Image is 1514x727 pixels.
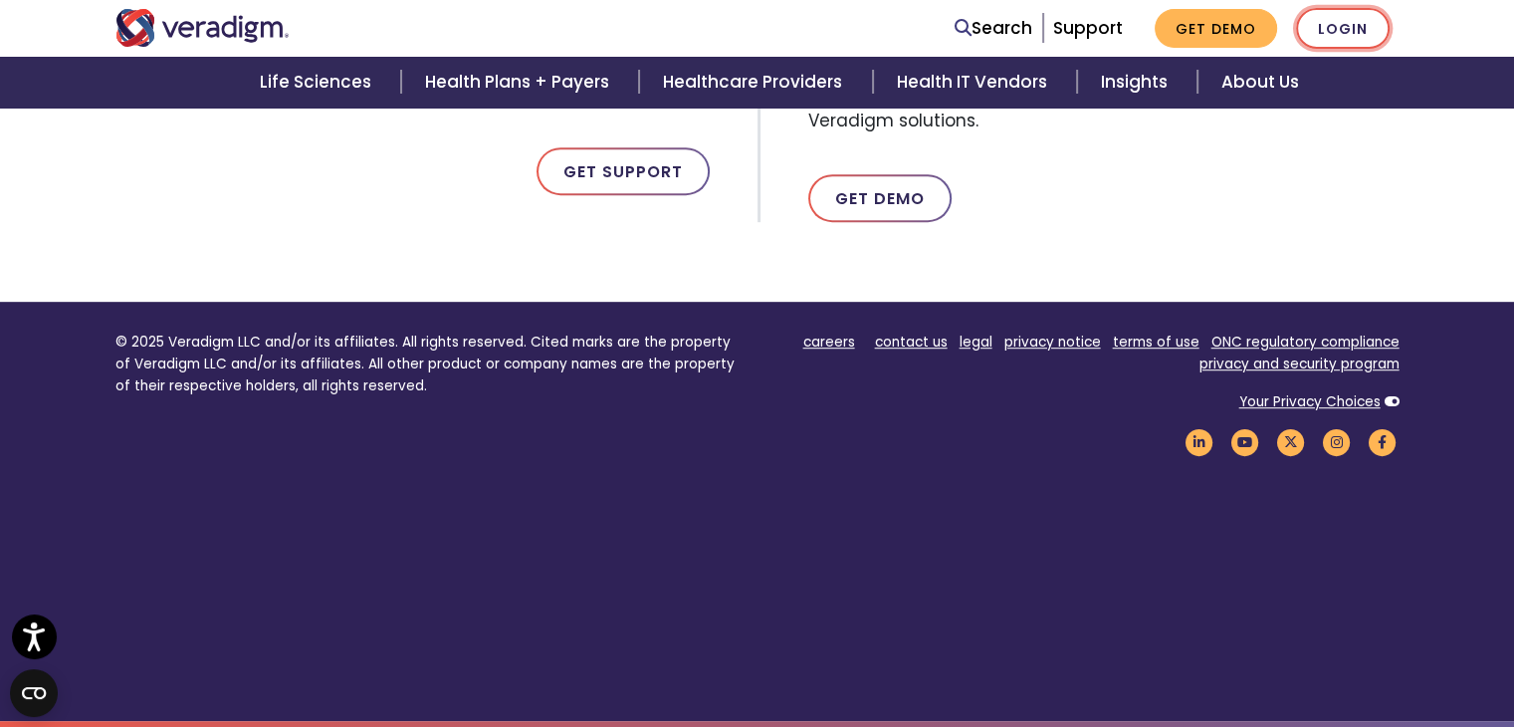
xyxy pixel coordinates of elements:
[955,15,1032,42] a: Search
[1211,333,1400,352] a: ONC regulatory compliance
[1239,392,1381,411] a: Your Privacy Choices
[236,57,401,108] a: Life Sciences
[1155,9,1277,48] a: Get Demo
[115,332,743,396] p: © 2025 Veradigm LLC and/or its affiliates. All rights reserved. Cited marks are the property of V...
[115,9,290,47] img: Veradigm logo
[1113,333,1199,352] a: terms of use
[808,174,952,222] a: Get Demo
[873,57,1077,108] a: Health IT Vendors
[1274,432,1308,451] a: Veradigm Twitter Link
[960,333,992,352] a: legal
[803,333,855,352] a: careers
[1199,355,1400,373] a: privacy and security program
[639,57,872,108] a: Healthcare Providers
[1183,432,1216,451] a: Veradigm LinkedIn Link
[10,669,58,717] button: Open CMP widget
[1296,8,1390,49] a: Login
[1004,333,1101,352] a: privacy notice
[1053,16,1123,40] a: Support
[1228,432,1262,451] a: Veradigm YouTube Link
[875,333,948,352] a: contact us
[1077,57,1197,108] a: Insights
[401,57,639,108] a: Health Plans + Payers
[1366,432,1400,451] a: Veradigm Facebook Link
[537,147,710,195] a: Get Support
[1320,432,1354,451] a: Veradigm Instagram Link
[1197,57,1323,108] a: About Us
[1133,585,1490,703] iframe: Drift Chat Widget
